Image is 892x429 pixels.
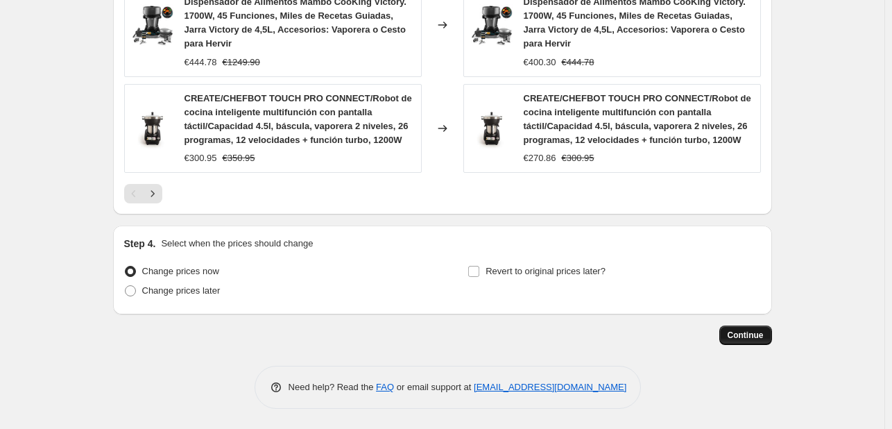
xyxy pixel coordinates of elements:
img: 61DtkKhk6YL_80x.jpg [471,4,513,46]
div: €300.95 [185,151,217,165]
a: [EMAIL_ADDRESS][DOMAIN_NAME] [474,382,626,392]
span: or email support at [394,382,474,392]
strike: €300.95 [562,151,594,165]
span: CREATE/CHEFBOT TOUCH PRO CONNECT/Robot de cocina inteligente multifunción con pantalla táctil/Cap... [185,93,412,145]
img: 51ZXOlO6DmL_80x.jpg [132,108,173,149]
span: Revert to original prices later? [486,266,606,276]
span: Change prices later [142,285,221,296]
div: €270.86 [524,151,556,165]
a: FAQ [376,382,394,392]
span: Continue [728,330,764,341]
button: Continue [719,326,772,345]
div: €400.30 [524,56,556,69]
p: Select when the prices should change [161,237,313,251]
span: Change prices now [142,266,219,276]
h2: Step 4. [124,237,156,251]
img: 61DtkKhk6YL_80x.jpg [132,4,173,46]
strike: €1249.90 [223,56,260,69]
strike: €350.95 [223,151,255,165]
nav: Pagination [124,184,162,203]
button: Next [143,184,162,203]
div: €444.78 [185,56,217,69]
span: Need help? Read the [289,382,377,392]
strike: €444.78 [562,56,594,69]
img: 51ZXOlO6DmL_80x.jpg [471,108,513,149]
span: CREATE/CHEFBOT TOUCH PRO CONNECT/Robot de cocina inteligente multifunción con pantalla táctil/Cap... [524,93,751,145]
